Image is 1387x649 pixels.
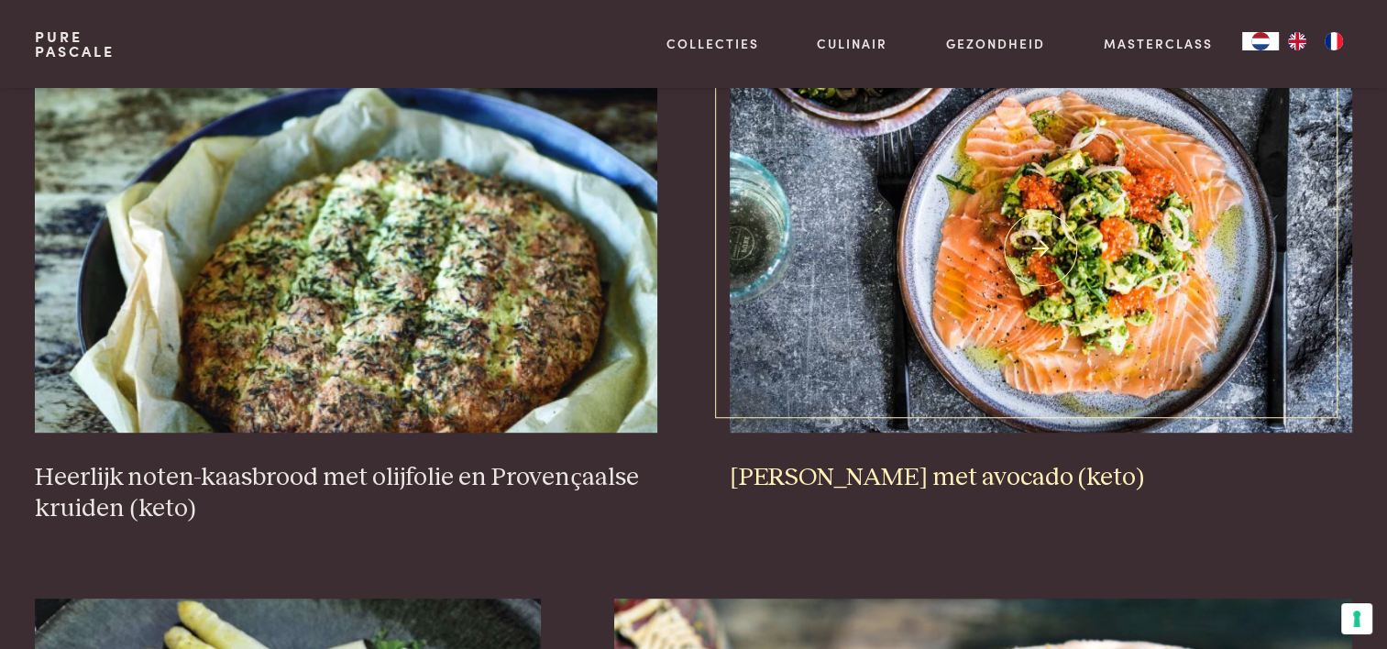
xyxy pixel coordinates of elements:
[730,66,1351,493] a: Rauwe zalm met avocado (keto) [PERSON_NAME] met avocado (keto)
[1315,32,1352,50] a: FR
[946,34,1045,53] a: Gezondheid
[1242,32,1352,50] aside: Language selected: Nederlands
[35,66,656,433] img: Heerlijk noten-kaasbrood met olijfolie en Provençaalse kruiden (keto)
[35,66,656,525] a: Heerlijk noten-kaasbrood met olijfolie en Provençaalse kruiden (keto) Heerlijk noten-kaasbrood me...
[1104,34,1213,53] a: Masterclass
[1279,32,1315,50] a: EN
[817,34,887,53] a: Culinair
[1242,32,1279,50] div: Language
[35,29,115,59] a: PurePascale
[1341,603,1372,634] button: Uw voorkeuren voor toestemming voor trackingtechnologieën
[1242,32,1279,50] a: NL
[666,34,759,53] a: Collecties
[1279,32,1352,50] ul: Language list
[35,462,656,525] h3: Heerlijk noten-kaasbrood met olijfolie en Provençaalse kruiden (keto)
[730,66,1351,433] img: Rauwe zalm met avocado (keto)
[730,462,1351,494] h3: [PERSON_NAME] met avocado (keto)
